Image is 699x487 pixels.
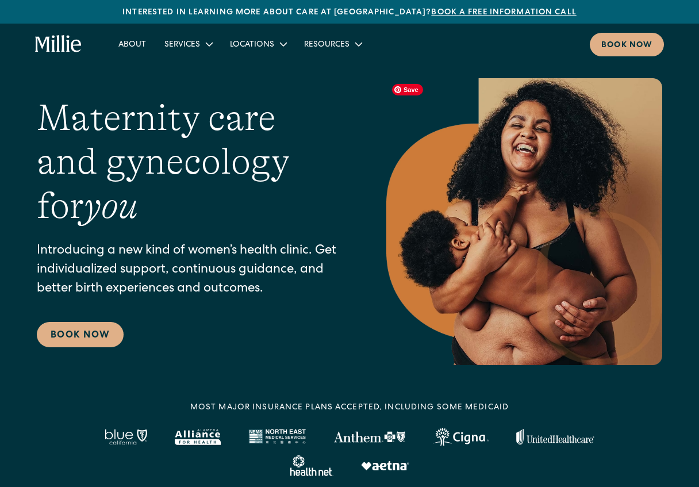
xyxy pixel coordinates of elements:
[155,34,221,53] div: Services
[105,429,147,445] img: Blue California logo
[35,35,82,53] a: home
[230,39,274,51] div: Locations
[221,34,295,53] div: Locations
[175,429,220,445] img: Alameda Alliance logo
[590,33,664,56] a: Book now
[190,402,509,414] div: MOST MAJOR INSURANCE PLANS ACCEPTED, INCLUDING some MEDICAID
[290,455,333,476] img: Healthnet logo
[361,461,409,470] img: Aetna logo
[37,242,340,299] p: Introducing a new kind of women’s health clinic. Get individualized support, continuous guidance,...
[37,96,340,228] h1: Maternity care and gynecology for
[333,431,405,443] img: Anthem Logo
[386,78,662,365] img: Smiling mother with her baby in arms, celebrating body positivity and the nurturing bond of postp...
[295,34,370,53] div: Resources
[392,84,423,95] span: Save
[164,39,200,51] div: Services
[109,34,155,53] a: About
[431,9,576,17] a: Book a free information call
[516,429,594,445] img: United Healthcare logo
[601,40,652,52] div: Book now
[304,39,349,51] div: Resources
[37,322,124,347] a: Book Now
[433,428,489,446] img: Cigna logo
[84,185,138,227] em: you
[248,429,306,445] img: North East Medical Services logo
